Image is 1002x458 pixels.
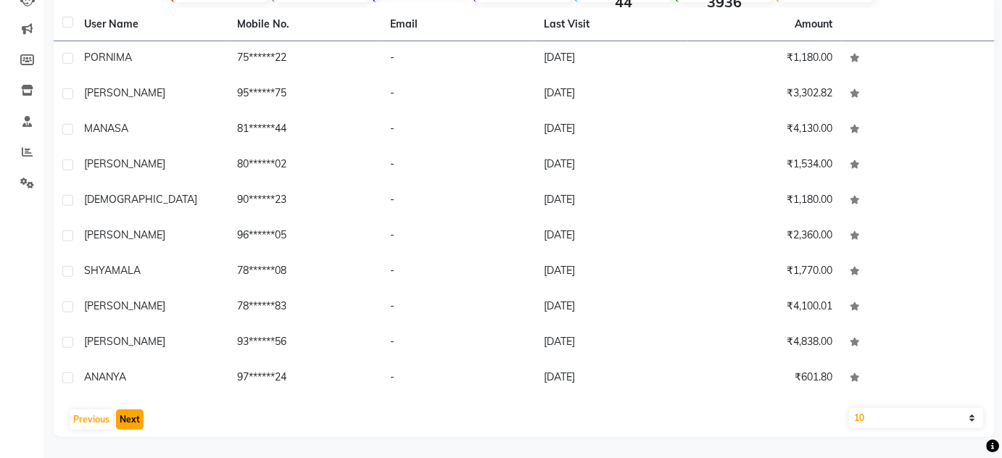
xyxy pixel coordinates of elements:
td: [DATE] [535,325,688,361]
td: [DATE] [535,148,688,183]
th: Email [382,8,535,41]
td: - [382,41,535,77]
td: - [382,325,535,361]
td: [DATE] [535,112,688,148]
button: Next [116,409,144,430]
span: SHYAMALA [84,264,141,277]
td: ₹1,770.00 [688,254,841,290]
td: - [382,148,535,183]
span: [PERSON_NAME] [84,228,165,241]
th: Mobile No. [228,8,381,41]
td: [DATE] [535,41,688,77]
span: ANANYA [84,370,126,383]
td: ₹1,534.00 [688,148,841,183]
td: [DATE] [535,254,688,290]
th: User Name [75,8,228,41]
td: [DATE] [535,77,688,112]
span: [PERSON_NAME] [84,86,165,99]
td: ₹4,130.00 [688,112,841,148]
td: - [382,183,535,219]
span: [PERSON_NAME] [84,157,165,170]
span: [DEMOGRAPHIC_DATA] [84,193,197,206]
td: ₹3,302.82 [688,77,841,112]
span: [PERSON_NAME] [84,299,165,312]
td: ₹1,180.00 [688,183,841,219]
td: ₹2,360.00 [688,219,841,254]
td: ₹4,838.00 [688,325,841,361]
button: Previous [70,409,113,430]
td: - [382,254,535,290]
span: MANASA [84,122,128,135]
td: - [382,361,535,396]
th: Amount [787,8,842,41]
td: [DATE] [535,361,688,396]
td: [DATE] [535,290,688,325]
td: ₹1,180.00 [688,41,841,77]
th: Last Visit [535,8,688,41]
span: [PERSON_NAME] [84,335,165,348]
td: - [382,77,535,112]
td: [DATE] [535,183,688,219]
td: ₹4,100.01 [688,290,841,325]
td: - [382,112,535,148]
td: ₹601.80 [688,361,841,396]
span: PORNIMA [84,51,132,64]
td: [DATE] [535,219,688,254]
td: - [382,290,535,325]
td: - [382,219,535,254]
